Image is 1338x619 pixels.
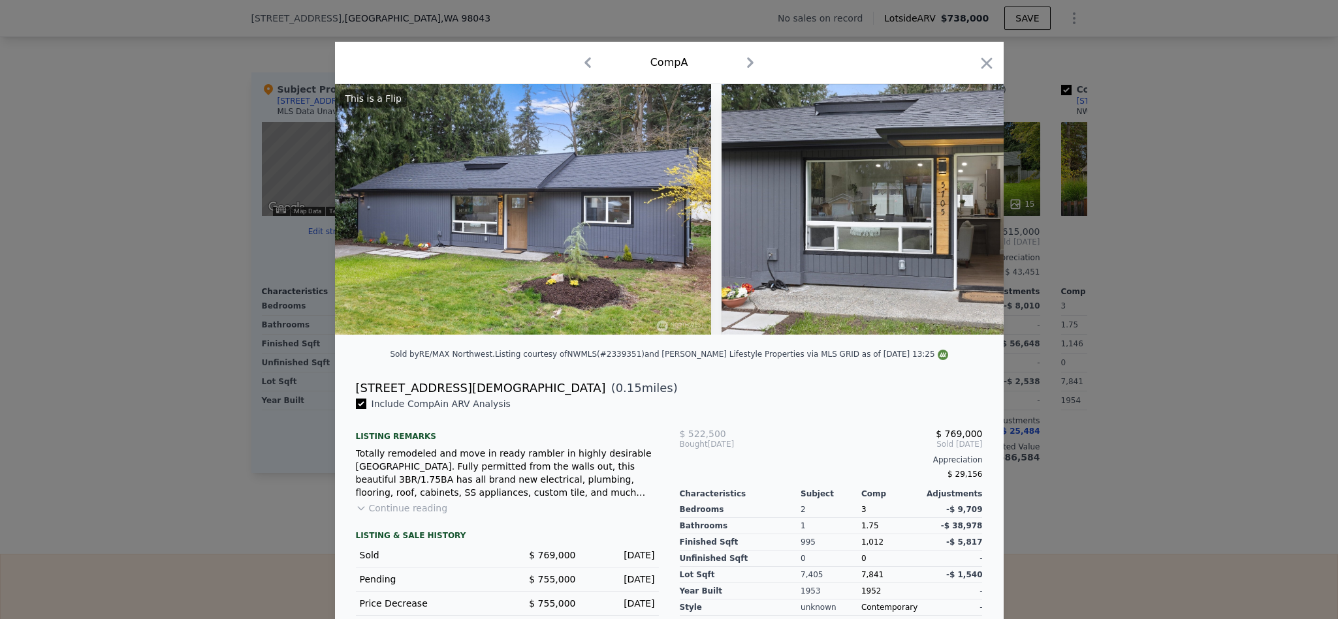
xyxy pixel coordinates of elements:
span: -$ 38,978 [941,521,983,530]
div: 1952 [861,583,922,599]
div: Appreciation [680,455,983,465]
div: Adjustments [922,489,983,499]
div: Lot Sqft [680,567,801,583]
div: 1 [801,518,861,534]
span: ( miles) [606,379,678,397]
span: 0 [861,554,867,563]
div: - [922,583,983,599]
div: [DATE] [586,597,655,610]
img: NWMLS Logo [938,350,948,360]
div: Subject [801,489,861,499]
span: $ 769,000 [529,550,575,560]
div: Comp A [650,55,688,70]
span: Bought [680,439,708,449]
span: -$ 5,817 [946,537,982,547]
div: Listing remarks [356,421,659,442]
span: $ 755,000 [529,574,575,584]
div: Style [680,599,801,616]
img: Property Img [335,84,711,335]
span: $ 755,000 [529,598,575,609]
span: $ 769,000 [936,429,982,439]
div: LISTING & SALE HISTORY [356,530,659,543]
div: Listing courtesy of NWMLS (#2339351) and [PERSON_NAME] Lifestyle Properties via MLS GRID as of [D... [495,350,948,359]
div: Sold [360,549,497,562]
div: 0 [801,551,861,567]
div: Finished Sqft [680,534,801,551]
div: Bathrooms [680,518,801,534]
div: Characteristics [680,489,801,499]
div: - [922,599,983,616]
span: $ 29,156 [948,470,982,479]
div: Price Decrease [360,597,497,610]
div: Bedrooms [680,502,801,518]
div: 2 [801,502,861,518]
span: Include Comp A in ARV Analysis [366,399,516,409]
span: $ 522,500 [680,429,726,439]
div: Year Built [680,583,801,599]
img: Property Img [722,84,1098,335]
div: Sold by RE/MAX Northwest . [390,350,495,359]
div: [DATE] [680,439,781,449]
span: -$ 9,709 [946,505,982,514]
span: Sold [DATE] [780,439,982,449]
div: 995 [801,534,861,551]
button: Continue reading [356,502,448,515]
span: 7,841 [861,570,884,579]
div: [STREET_ADDRESS][DEMOGRAPHIC_DATA] [356,379,606,397]
div: [DATE] [586,573,655,586]
span: 3 [861,505,867,514]
span: -$ 1,540 [946,570,982,579]
div: 1953 [801,583,861,599]
div: Totally remodeled and move in ready rambler in highly desirable [GEOGRAPHIC_DATA]. Fully permitte... [356,447,659,499]
div: unknown [801,599,861,616]
div: 7,405 [801,567,861,583]
div: - [922,551,983,567]
div: Contemporary [861,599,922,616]
div: Pending [360,573,497,586]
div: 1.75 [861,518,922,534]
div: This is a Flip [340,89,407,108]
div: [DATE] [586,549,655,562]
span: 0.15 [616,381,642,395]
div: Comp [861,489,922,499]
div: Unfinished Sqft [680,551,801,567]
span: 1,012 [861,537,884,547]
